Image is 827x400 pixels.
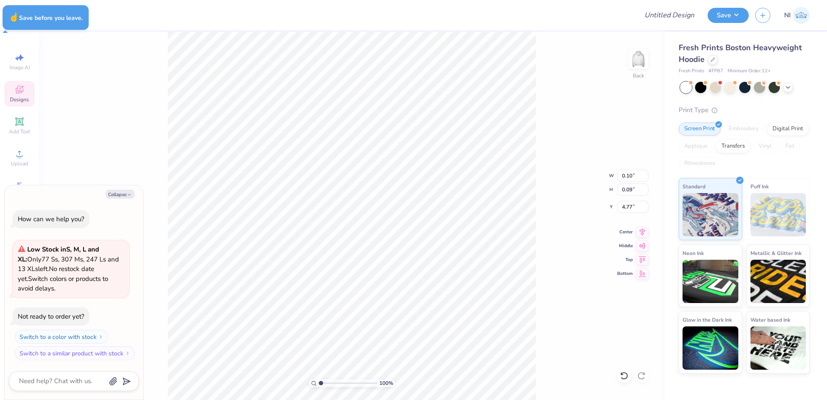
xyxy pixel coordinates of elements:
[617,229,633,235] span: Center
[683,193,738,236] img: Standard
[679,42,802,65] span: Fresh Prints Boston Heavyweight Hoodie
[750,326,806,370] img: Water based Ink
[728,68,771,75] span: Minimum Order: 12 +
[716,140,750,153] div: Transfers
[708,8,749,23] button: Save
[679,123,721,135] div: Screen Print
[679,157,721,170] div: Rhinestones
[679,105,810,115] div: Print Type
[750,260,806,303] img: Metallic & Glitter Ink
[18,265,94,283] span: No restock date yet.
[617,271,633,277] span: Bottom
[793,7,810,24] img: Nicole Isabelle Dimla
[15,330,108,344] button: Switch to a color with stock
[784,7,810,24] a: NI
[15,346,135,360] button: Switch to a similar product with stock
[683,182,705,191] span: Standard
[18,312,84,321] div: Not ready to order yet?
[679,140,713,153] div: Applique
[379,379,393,387] span: 100 %
[98,334,103,339] img: Switch to a color with stock
[106,190,135,199] button: Collapse
[125,351,130,356] img: Switch to a similar product with stock
[638,6,701,24] input: Untitled Design
[753,140,777,153] div: Vinyl
[683,326,738,370] img: Glow in the Dark Ink
[723,123,764,135] div: Embroidery
[617,257,633,263] span: Top
[18,245,99,264] strong: Low Stock in S, M, L and XL :
[750,182,769,191] span: Puff Ink
[750,315,790,324] span: Water based Ink
[750,248,801,258] span: Metallic & Glitter Ink
[708,68,723,75] span: # FP87
[683,260,738,303] img: Neon Ink
[18,215,84,223] div: How can we help you?
[10,96,29,103] span: Designs
[683,315,732,324] span: Glow in the Dark Ink
[9,128,30,135] span: Add Text
[683,248,704,258] span: Neon Ink
[679,68,704,75] span: Fresh Prints
[617,243,633,249] span: Middle
[633,72,644,80] div: Back
[780,140,800,153] div: Foil
[767,123,809,135] div: Digital Print
[630,50,647,68] img: Back
[18,245,119,293] span: Only 77 Ss, 307 Ms, 247 Ls and 13 XLs left. Switch colors or products to avoid delays.
[750,193,806,236] img: Puff Ink
[784,10,791,20] span: NI
[10,64,30,71] span: Image AI
[11,160,28,167] span: Upload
